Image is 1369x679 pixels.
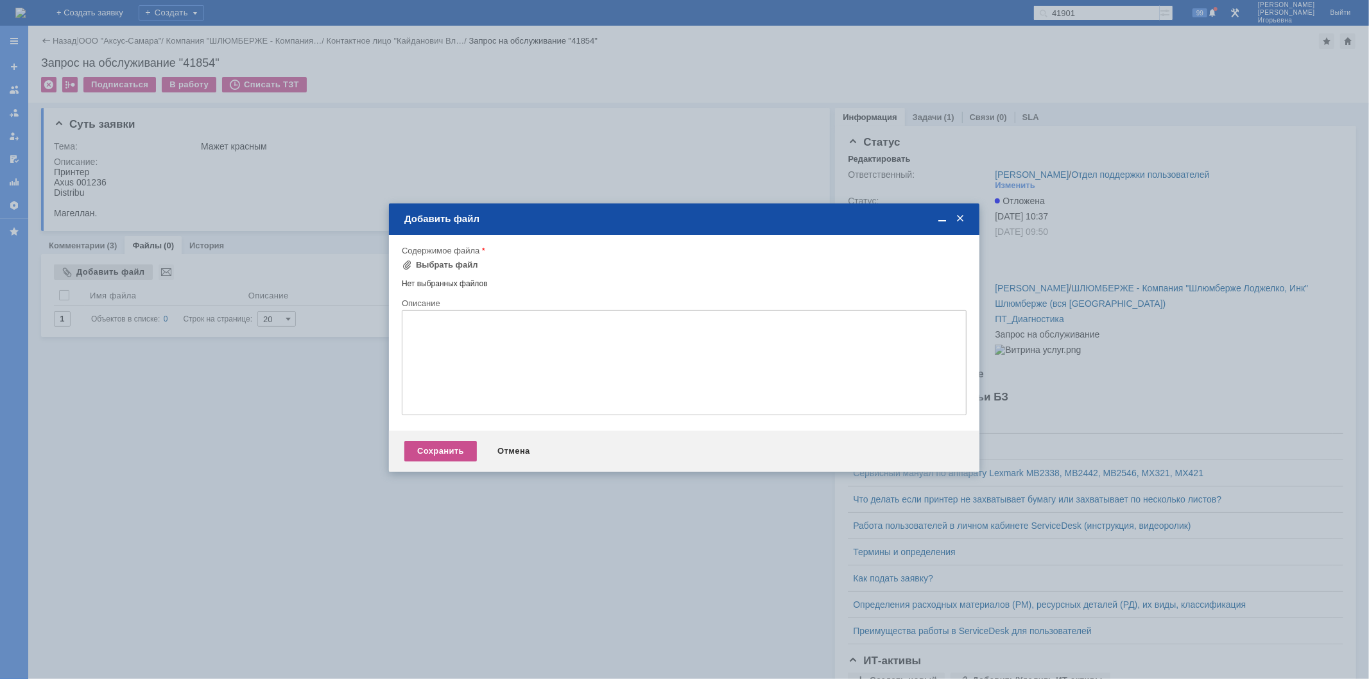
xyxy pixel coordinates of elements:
div: Нет выбранных файлов [402,274,967,289]
div: Содержимое файла [402,246,964,255]
div: Описание [402,299,964,307]
span: Свернуть (Ctrl + M) [936,213,949,225]
div: Выбрать файл [416,260,478,270]
span: Закрыть [954,213,967,225]
div: Добавить файл [404,213,967,225]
